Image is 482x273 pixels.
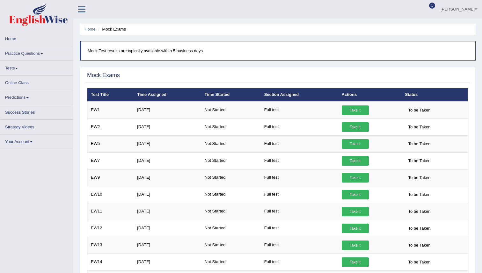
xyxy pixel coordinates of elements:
[134,135,201,152] td: [DATE]
[405,224,434,233] span: To be Taken
[201,237,261,254] td: Not Started
[342,190,369,199] a: Take it
[342,105,369,115] a: Take it
[261,186,338,203] td: Full test
[405,139,434,149] span: To be Taken
[134,186,201,203] td: [DATE]
[261,135,338,152] td: Full test
[201,102,261,119] td: Not Started
[405,105,434,115] span: To be Taken
[405,122,434,132] span: To be Taken
[87,203,134,220] td: EW11
[201,203,261,220] td: Not Started
[134,203,201,220] td: [DATE]
[87,72,120,79] h2: Mock Exams
[97,26,126,32] li: Mock Exams
[338,88,402,102] th: Actions
[87,119,134,135] td: EW2
[134,119,201,135] td: [DATE]
[0,46,73,59] a: Practice Questions
[87,254,134,270] td: EW14
[134,237,201,254] td: [DATE]
[261,88,338,102] th: Section Assigned
[134,254,201,270] td: [DATE]
[87,220,134,237] td: EW12
[201,152,261,169] td: Not Started
[0,75,73,88] a: Online Class
[0,120,73,132] a: Strategy Videos
[261,152,338,169] td: Full test
[0,90,73,103] a: Predictions
[87,135,134,152] td: EW5
[342,139,369,149] a: Take it
[87,186,134,203] td: EW10
[342,241,369,250] a: Take it
[261,237,338,254] td: Full test
[342,207,369,216] a: Take it
[0,61,73,73] a: Tests
[261,254,338,270] td: Full test
[261,119,338,135] td: Full test
[201,220,261,237] td: Not Started
[134,152,201,169] td: [DATE]
[342,224,369,233] a: Take it
[405,173,434,183] span: To be Taken
[201,88,261,102] th: Time Started
[201,119,261,135] td: Not Started
[201,135,261,152] td: Not Started
[201,254,261,270] td: Not Started
[0,105,73,118] a: Success Stories
[342,173,369,183] a: Take it
[87,152,134,169] td: EW7
[134,88,201,102] th: Time Assigned
[405,156,434,166] span: To be Taken
[342,156,369,166] a: Take it
[87,169,134,186] td: EW9
[88,48,469,54] p: Mock Test results are typically available within 5 business days.
[405,257,434,267] span: To be Taken
[342,257,369,267] a: Take it
[405,241,434,250] span: To be Taken
[84,27,96,32] a: Home
[134,169,201,186] td: [DATE]
[87,237,134,254] td: EW13
[87,102,134,119] td: EW1
[0,134,73,147] a: Your Account
[342,122,369,132] a: Take it
[0,32,73,44] a: Home
[87,88,134,102] th: Test Title
[405,190,434,199] span: To be Taken
[429,3,435,9] span: 1
[261,220,338,237] td: Full test
[261,169,338,186] td: Full test
[261,203,338,220] td: Full test
[134,102,201,119] td: [DATE]
[201,169,261,186] td: Not Started
[261,102,338,119] td: Full test
[134,220,201,237] td: [DATE]
[405,207,434,216] span: To be Taken
[402,88,468,102] th: Status
[201,186,261,203] td: Not Started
